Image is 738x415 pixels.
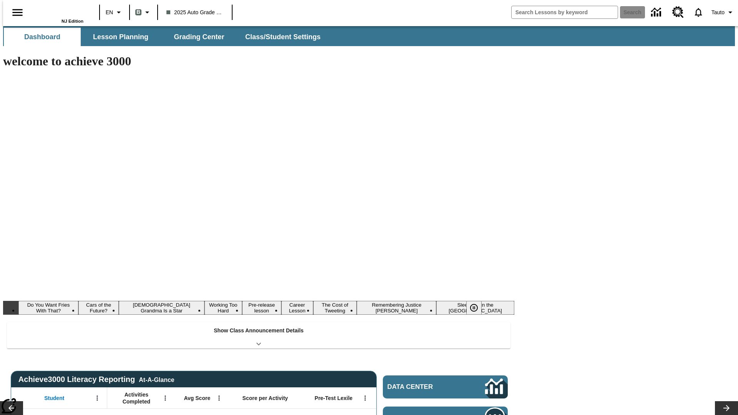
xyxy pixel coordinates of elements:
button: Open Menu [213,392,225,404]
button: Grading Center [161,28,238,46]
button: Language: EN, Select a language [102,5,127,19]
div: Show Class Announcement Details [7,322,510,349]
div: At-A-Glance [139,375,174,383]
p: Show Class Announcement Details [214,327,304,335]
button: Lesson carousel, Next [715,401,738,415]
a: Data Center [383,375,508,398]
span: 2025 Auto Grade 1 B [166,8,223,17]
span: B [136,7,140,17]
span: Data Center [387,383,459,391]
span: Student [44,395,64,402]
span: NJ Edition [61,19,83,23]
button: Slide 3 South Korean Grandma Is a Star [119,301,204,315]
div: SubNavbar [3,28,327,46]
button: Slide 6 Career Lesson [281,301,313,315]
div: SubNavbar [3,26,735,46]
button: Open side menu [6,1,29,24]
span: Achieve3000 Literacy Reporting [18,375,175,384]
a: Resource Center, Will open in new tab [668,2,688,23]
span: Score per Activity [243,395,288,402]
div: Home [33,3,83,23]
button: Slide 7 The Cost of Tweeting [313,301,357,315]
button: Boost Class color is gray green. Change class color [132,5,155,19]
span: Tauto [711,8,725,17]
button: Open Menu [359,392,371,404]
a: Notifications [688,2,708,22]
input: search field [512,6,618,18]
span: Avg Score [184,395,210,402]
button: Dashboard [4,28,81,46]
button: Slide 2 Cars of the Future? [78,301,119,315]
div: Pause [466,301,489,315]
span: Pre-Test Lexile [315,395,353,402]
span: EN [106,8,113,17]
button: Profile/Settings [708,5,738,19]
button: Slide 5 Pre-release lesson [242,301,281,315]
button: Slide 1 Do You Want Fries With That? [18,301,78,315]
button: Open Menu [91,392,103,404]
a: Data Center [647,2,668,23]
button: Pause [466,301,482,315]
h1: welcome to achieve 3000 [3,54,514,68]
button: Class/Student Settings [239,28,327,46]
button: Slide 4 Working Too Hard [204,301,242,315]
a: Home [33,3,83,19]
button: Slide 8 Remembering Justice O'Connor [357,301,436,315]
button: Lesson Planning [82,28,159,46]
span: Activities Completed [111,391,162,405]
button: Slide 9 Sleepless in the Animal Kingdom [436,301,514,315]
button: Open Menu [160,392,171,404]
